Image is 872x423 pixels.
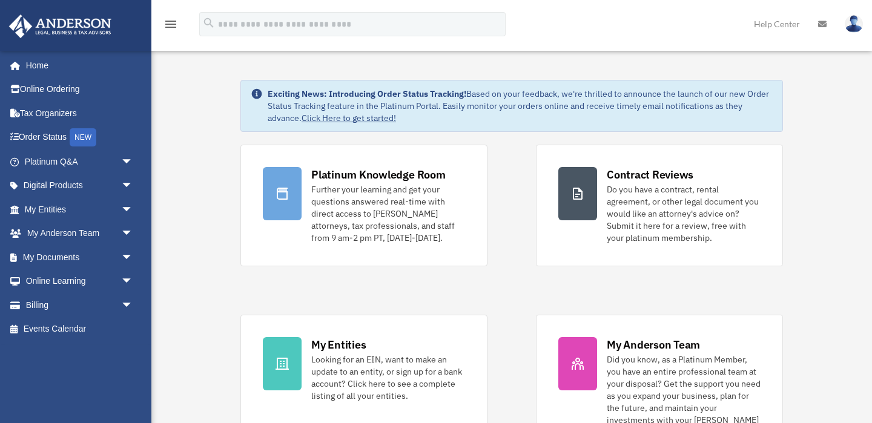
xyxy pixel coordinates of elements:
[845,15,863,33] img: User Pic
[8,149,151,174] a: Platinum Q&Aarrow_drop_down
[8,77,151,102] a: Online Ordering
[607,183,761,244] div: Do you have a contract, rental agreement, or other legal document you would like an attorney's ad...
[121,149,145,174] span: arrow_drop_down
[121,269,145,294] span: arrow_drop_down
[121,221,145,246] span: arrow_drop_down
[121,245,145,270] span: arrow_drop_down
[163,21,178,31] a: menu
[70,128,96,146] div: NEW
[536,145,783,266] a: Contract Reviews Do you have a contract, rental agreement, or other legal document you would like...
[311,167,446,182] div: Platinum Knowledge Room
[268,88,466,99] strong: Exciting News: Introducing Order Status Tracking!
[8,245,151,269] a: My Documentsarrow_drop_down
[8,317,151,341] a: Events Calendar
[121,174,145,198] span: arrow_drop_down
[8,125,151,150] a: Order StatusNEW
[5,15,115,38] img: Anderson Advisors Platinum Portal
[8,174,151,198] a: Digital Productsarrow_drop_down
[121,293,145,318] span: arrow_drop_down
[607,167,693,182] div: Contract Reviews
[8,221,151,246] a: My Anderson Teamarrow_drop_down
[121,197,145,222] span: arrow_drop_down
[311,337,366,352] div: My Entities
[8,269,151,293] a: Online Learningarrow_drop_down
[311,353,465,402] div: Looking for an EIN, want to make an update to an entity, or sign up for a bank account? Click her...
[607,337,700,352] div: My Anderson Team
[8,101,151,125] a: Tax Organizers
[8,293,151,317] a: Billingarrow_drop_down
[302,113,396,123] a: Click Here to get started!
[240,145,487,266] a: Platinum Knowledge Room Further your learning and get your questions answered real-time with dire...
[311,183,465,244] div: Further your learning and get your questions answered real-time with direct access to [PERSON_NAM...
[8,197,151,221] a: My Entitiesarrow_drop_down
[8,53,145,77] a: Home
[163,17,178,31] i: menu
[268,88,773,124] div: Based on your feedback, we're thrilled to announce the launch of our new Order Status Tracking fe...
[202,16,216,30] i: search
